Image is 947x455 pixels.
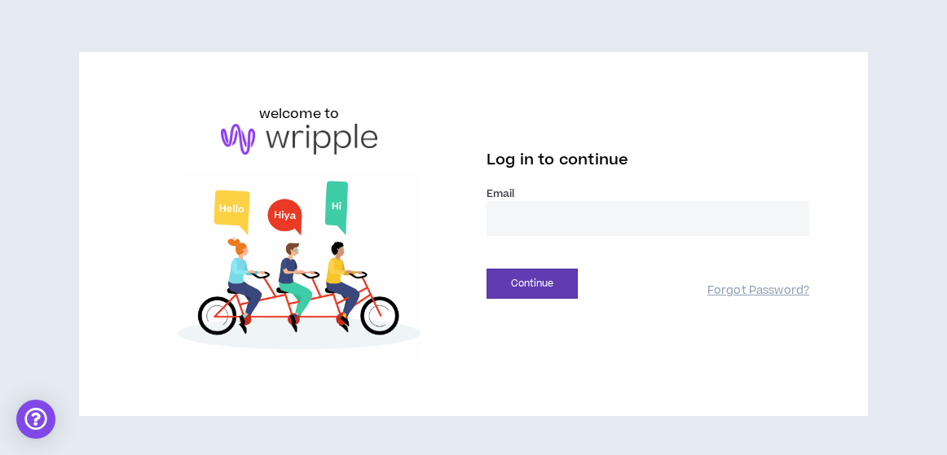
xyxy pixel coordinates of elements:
span: Log in to continue [487,150,628,170]
h6: welcome to [259,104,340,124]
a: Forgot Password? [707,283,809,299]
label: Email [487,186,809,201]
div: Open Intercom Messenger [16,400,55,439]
button: Continue [487,269,578,299]
img: Welcome to Wripple [138,171,460,365]
img: logo-brand.png [221,124,377,155]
